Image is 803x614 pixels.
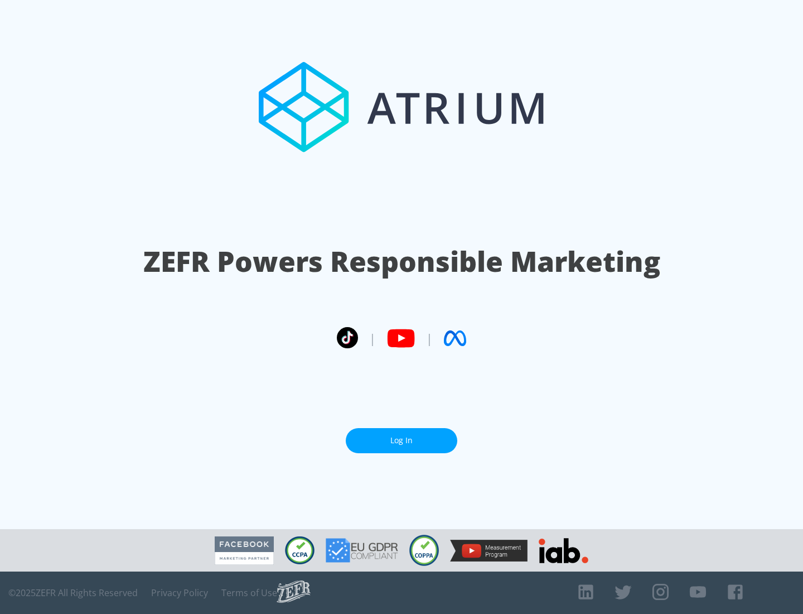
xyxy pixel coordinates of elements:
img: IAB [539,538,588,563]
a: Privacy Policy [151,587,208,598]
span: © 2025 ZEFR All Rights Reserved [8,587,138,598]
img: GDPR Compliant [326,538,398,563]
img: COPPA Compliant [409,535,439,566]
img: Facebook Marketing Partner [215,536,274,565]
a: Log In [346,428,457,453]
span: | [426,330,433,347]
a: Terms of Use [221,587,277,598]
img: CCPA Compliant [285,536,315,564]
h1: ZEFR Powers Responsible Marketing [143,242,660,281]
span: | [369,330,376,347]
img: YouTube Measurement Program [450,540,528,562]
